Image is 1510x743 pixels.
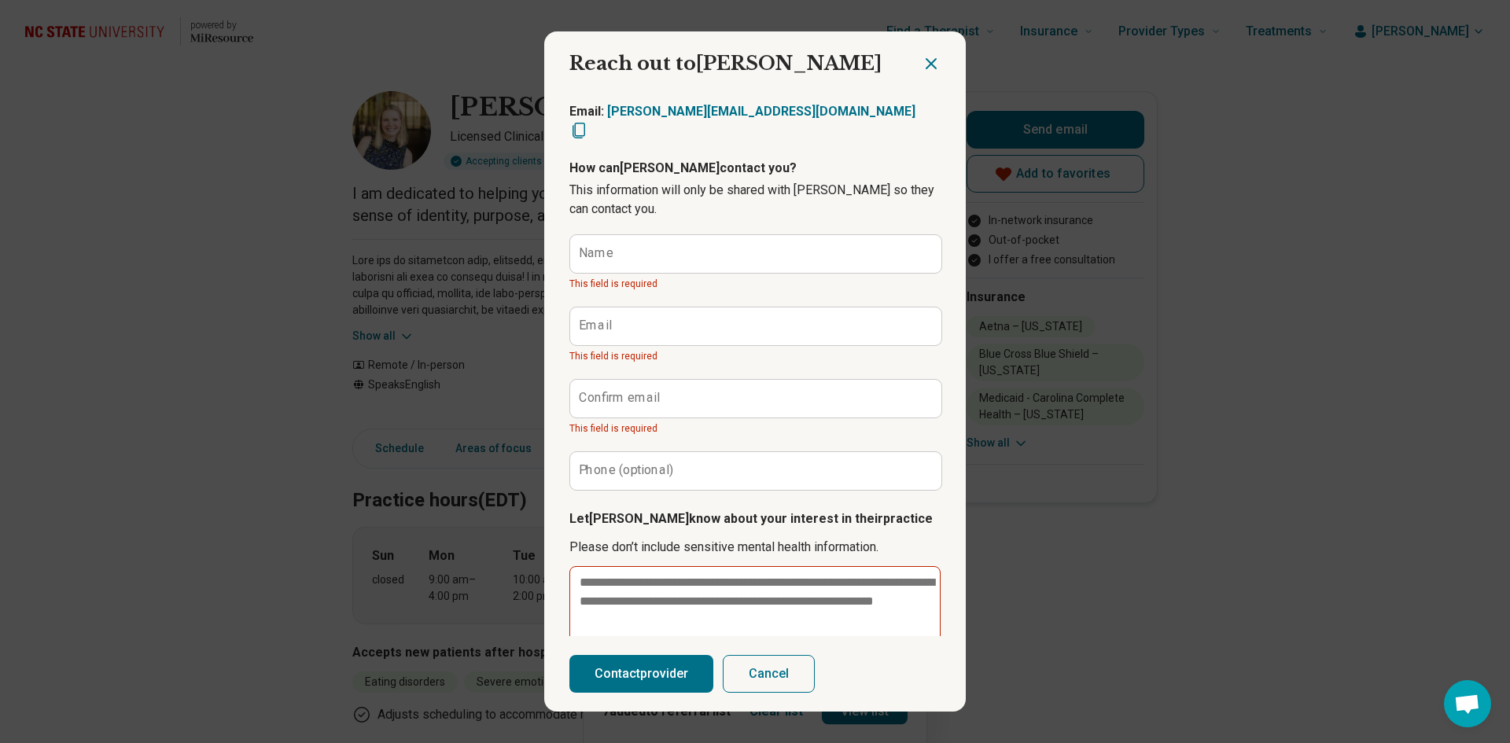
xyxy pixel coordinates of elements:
label: Name [579,247,613,259]
button: Cancel [723,655,815,693]
button: Contactprovider [569,655,713,693]
p: Please don’t include sensitive mental health information. [569,538,941,557]
span: This field is required [569,349,941,363]
span: This field is required [569,277,941,291]
label: Confirm email [579,392,660,404]
span: Reach out to [PERSON_NAME] [569,52,882,75]
span: This field is required [569,421,941,436]
label: Phone (optional) [579,464,674,476]
p: How can [PERSON_NAME] contact you? [569,159,941,178]
a: [PERSON_NAME][EMAIL_ADDRESS][DOMAIN_NAME] [607,104,915,119]
button: Copy email [569,121,588,141]
p: Let [PERSON_NAME] know about your interest in their practice [569,509,941,528]
button: Close dialog [922,54,941,73]
label: Email [579,319,612,332]
p: This information will only be shared with [PERSON_NAME] so they can contact you. [569,181,941,219]
p: Email: [569,102,915,121]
